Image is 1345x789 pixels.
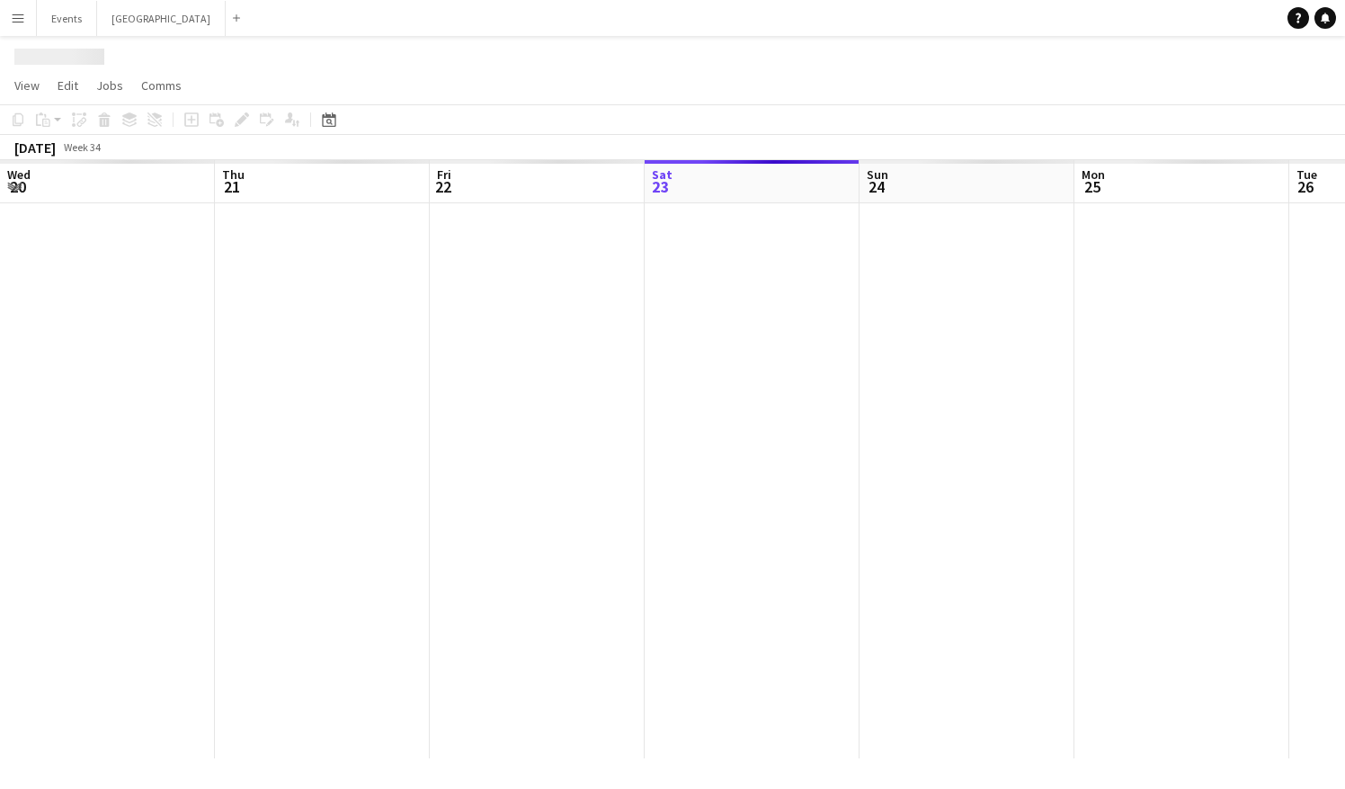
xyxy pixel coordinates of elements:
[7,74,47,97] a: View
[14,77,40,94] span: View
[1296,166,1317,183] span: Tue
[1079,176,1105,197] span: 25
[222,166,245,183] span: Thu
[649,176,672,197] span: 23
[1294,176,1317,197] span: 26
[434,176,451,197] span: 22
[59,140,104,154] span: Week 34
[14,139,56,157] div: [DATE]
[97,1,226,36] button: [GEOGRAPHIC_DATA]
[864,176,888,197] span: 24
[4,176,31,197] span: 20
[134,74,189,97] a: Comms
[219,176,245,197] span: 21
[7,166,31,183] span: Wed
[89,74,130,97] a: Jobs
[96,77,123,94] span: Jobs
[37,1,97,36] button: Events
[141,77,182,94] span: Comms
[1082,166,1105,183] span: Mon
[437,166,451,183] span: Fri
[50,74,85,97] a: Edit
[867,166,888,183] span: Sun
[58,77,78,94] span: Edit
[652,166,672,183] span: Sat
